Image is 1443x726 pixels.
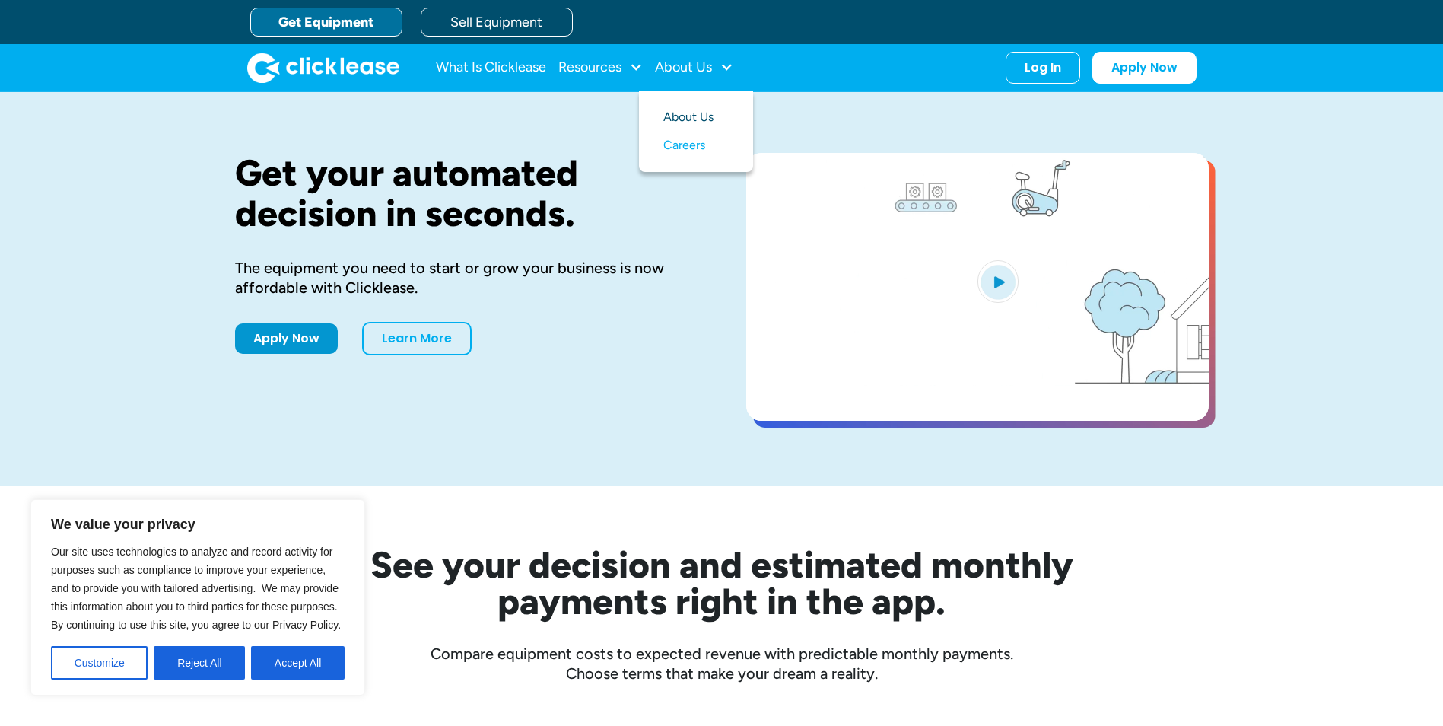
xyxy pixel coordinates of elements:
img: Blue play button logo on a light blue circular background [977,260,1019,303]
button: Accept All [251,646,345,680]
a: open lightbox [746,153,1209,421]
div: Resources [558,53,643,83]
a: Apply Now [235,323,338,354]
a: Careers [663,132,729,160]
span: Our site uses technologies to analyze and record activity for purposes such as compliance to impr... [51,546,341,631]
img: Clicklease logo [247,53,399,83]
div: Log In [1025,60,1061,75]
a: Learn More [362,322,472,355]
div: About Us [655,53,733,83]
div: The equipment you need to start or grow your business is now affordable with Clicklease. [235,258,698,298]
h2: See your decision and estimated monthly payments right in the app. [296,546,1148,619]
h1: Get your automated decision in seconds. [235,153,698,234]
p: We value your privacy [51,515,345,533]
a: Apply Now [1092,52,1197,84]
button: Reject All [154,646,245,680]
a: Get Equipment [250,8,402,37]
div: Compare equipment costs to expected revenue with predictable monthly payments. Choose terms that ... [235,644,1209,683]
nav: About Us [639,91,753,172]
div: We value your privacy [30,499,365,696]
a: About Us [663,103,729,132]
a: Sell Equipment [421,8,573,37]
button: Customize [51,646,148,680]
a: What Is Clicklease [436,53,546,83]
a: home [247,53,399,83]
